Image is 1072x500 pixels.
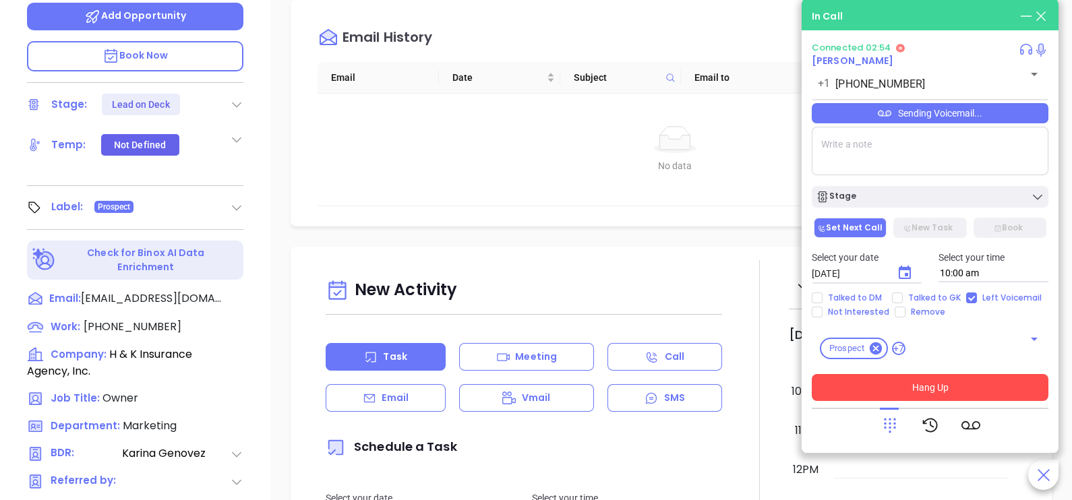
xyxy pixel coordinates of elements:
[32,248,56,272] img: Ai-Enrich-DaqCidB-.svg
[51,135,86,155] div: Temp:
[821,343,872,354] span: Prospect
[1025,330,1044,348] button: Open
[893,218,966,238] button: New Task
[789,383,821,400] div: 10am
[812,268,883,280] input: MM/DD/YYYY
[123,418,177,433] span: Marketing
[820,338,888,359] div: Prospect
[823,307,895,317] span: Not Interested
[1025,65,1044,84] button: Open
[112,94,170,115] div: Lead on Deck
[665,350,684,364] p: Call
[812,54,893,67] a: [PERSON_NAME]
[515,350,557,364] p: Meeting
[889,257,921,289] button: Choose date, selected date is Sep 30, 2025
[27,346,192,379] span: H & K Insurance Agency, Inc.
[343,30,432,49] div: Email History
[51,391,100,405] span: Job Title:
[382,391,409,405] p: Email
[98,199,131,214] span: Prospect
[812,374,1048,401] button: Hang Up
[790,462,821,478] div: 12pm
[905,307,951,317] span: Remove
[812,103,1048,123] div: Sending Voicemail...
[452,70,544,85] span: Date
[102,390,138,406] span: Owner
[814,218,887,238] button: Set Next Call
[835,77,1005,90] input: Enter phone number or name
[812,9,843,24] div: In Call
[102,49,169,62] span: Book Now
[81,290,222,307] span: [EMAIL_ADDRESS][DOMAIN_NAME]
[681,62,802,94] th: Email to
[903,292,966,303] span: Talked to GK
[51,319,80,334] span: Work:
[334,158,1016,173] div: No data
[823,292,887,303] span: Talked to DM
[84,9,187,22] span: Add Opportunity
[51,473,121,490] span: Referred by:
[812,250,922,265] p: Select your date
[892,342,905,356] span: +7
[792,423,821,439] div: 11am
[122,445,230,462] span: Karina Genovez
[866,41,891,54] span: 02:54
[51,197,84,217] div: Label:
[49,290,81,308] span: Email:
[383,350,407,364] p: Task
[114,134,166,156] div: Not Defined
[818,75,830,92] p: +1
[84,319,181,334] span: [PHONE_NUMBER]
[51,445,121,462] span: BDR:
[574,70,661,85] span: Subject
[522,391,551,405] p: Vmail
[816,190,856,204] div: Stage
[51,347,107,361] span: Company:
[326,438,457,455] span: Schedule a Task
[812,186,1048,208] button: Stage
[977,292,1047,303] span: Left Voicemail
[51,418,120,433] span: Department:
[318,62,439,94] th: Email
[664,391,685,405] p: SMS
[439,62,560,94] th: Date
[974,218,1046,238] button: Book
[939,250,1049,265] p: Select your time
[789,327,832,342] h2: [DATE]
[812,41,863,54] span: Connected
[51,94,88,115] div: Stage:
[326,274,722,308] div: New Activity
[58,246,234,274] p: Check for Binox AI Data Enrichment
